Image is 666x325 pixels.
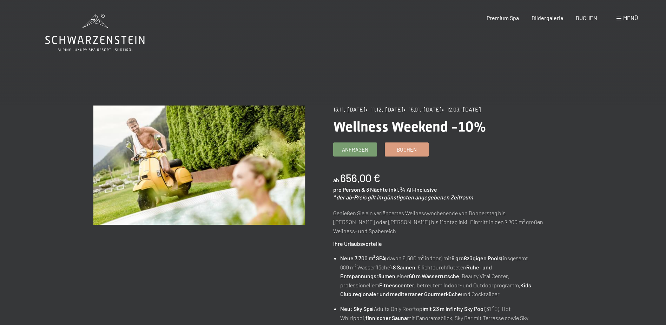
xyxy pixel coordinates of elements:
span: Anfragen [342,146,368,153]
span: 13.11.–[DATE] [333,106,365,113]
p: Genießen Sie ein verlängertes Wellnesswochenende von Donnerstag bis [PERSON_NAME] oder [PERSON_NA... [333,209,545,236]
strong: finnischer Sauna [365,314,407,321]
strong: 6 großzügigen Pools [451,255,501,261]
strong: Fitnesscenter [379,282,414,288]
a: Buchen [385,143,428,156]
span: pro Person & [333,186,365,193]
b: 656,00 € [340,172,380,184]
span: Menü [623,14,638,21]
span: inkl. ¾ All-Inclusive [389,186,437,193]
em: * der ab-Preis gilt im günstigsten angegebenen Zeitraum [333,194,473,200]
span: • 15.01.–[DATE] [404,106,441,113]
span: Buchen [397,146,417,153]
img: Wellness Weekend -10% [93,106,305,225]
li: (davon 5.500 m² indoor) mit (insgesamt 680 m² Wasserfläche), , 8 lichtdurchfluteten einer , Beaut... [340,254,545,299]
span: ab [333,177,339,183]
a: Premium Spa [487,14,519,21]
a: Anfragen [334,143,377,156]
strong: Neue 7.700 m² SPA [340,255,385,261]
span: Wellness Weekend -10% [333,119,486,135]
a: BUCHEN [576,14,597,21]
a: Bildergalerie [532,14,563,21]
strong: Neu: Sky Spa [340,305,372,312]
span: • 11.12.–[DATE] [366,106,403,113]
strong: 8 Saunen [393,264,415,270]
span: • 12.03.–[DATE] [442,106,481,113]
strong: mit 23 m Infinity Sky Pool [424,305,485,312]
strong: regionaler und mediterraner Gourmetküche [353,291,461,297]
span: 3 Nächte [366,186,388,193]
strong: 60 m Wasserrutsche [409,273,459,279]
strong: Ihre Urlaubsvorteile [333,240,382,247]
